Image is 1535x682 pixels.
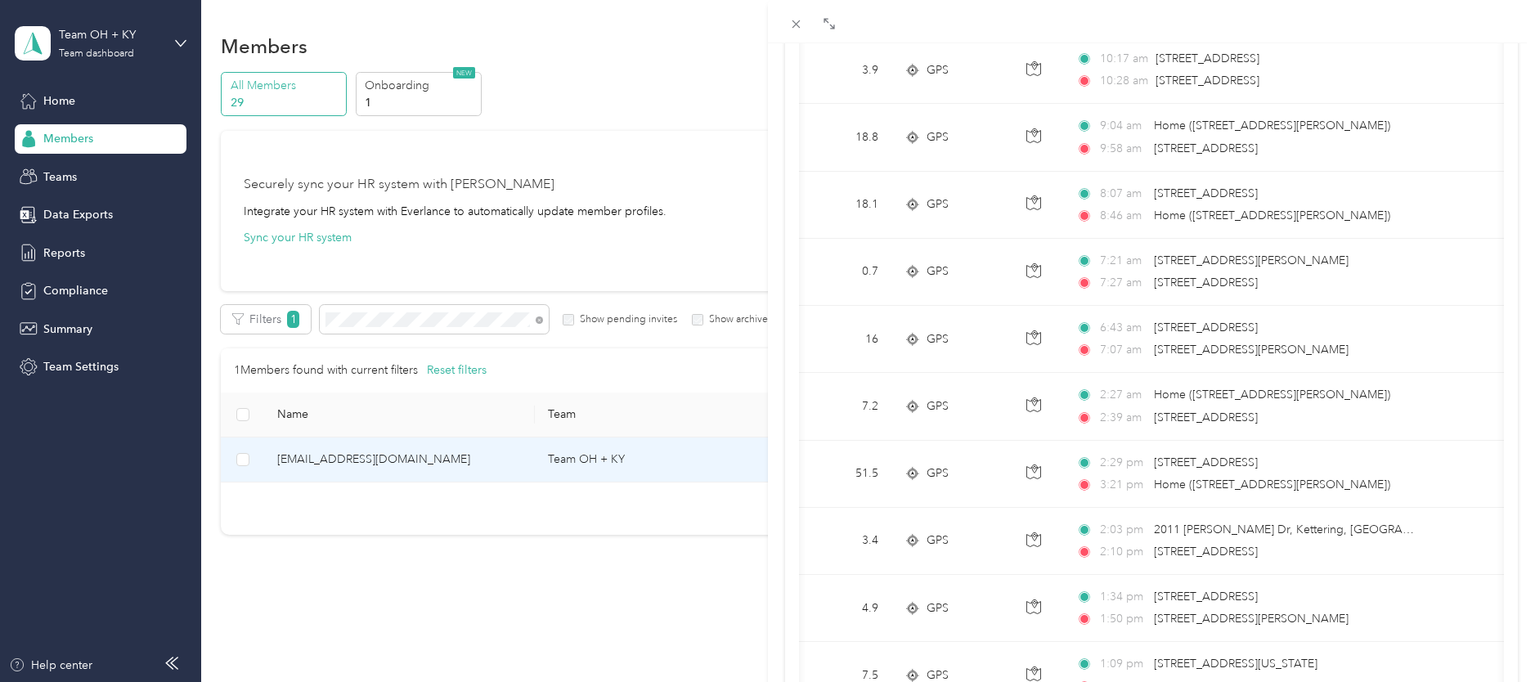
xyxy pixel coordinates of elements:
[927,397,949,415] span: GPS
[1100,409,1147,427] span: 2:39 am
[1154,455,1258,469] span: [STREET_ADDRESS]
[1100,386,1147,404] span: 2:27 am
[927,262,949,280] span: GPS
[783,441,891,508] td: 51.5
[1100,610,1147,628] span: 1:50 pm
[1100,454,1147,472] span: 2:29 pm
[1100,521,1147,539] span: 2:03 pm
[1154,388,1390,402] span: Home ([STREET_ADDRESS][PERSON_NAME])
[783,172,891,239] td: 18.1
[1100,207,1147,225] span: 8:46 am
[927,599,949,617] span: GPS
[783,575,891,642] td: 4.9
[1100,655,1147,673] span: 1:09 pm
[1443,590,1535,682] iframe: Everlance-gr Chat Button Frame
[1100,319,1147,337] span: 6:43 am
[1154,523,1468,536] span: 2011 [PERSON_NAME] Dr, Kettering, [GEOGRAPHIC_DATA]
[1154,411,1258,424] span: [STREET_ADDRESS]
[1100,476,1147,494] span: 3:21 pm
[1154,657,1317,671] span: [STREET_ADDRESS][US_STATE]
[783,37,891,104] td: 3.9
[1154,478,1390,491] span: Home ([STREET_ADDRESS][PERSON_NAME])
[1154,209,1390,222] span: Home ([STREET_ADDRESS][PERSON_NAME])
[1154,545,1258,559] span: [STREET_ADDRESS]
[1100,50,1148,68] span: 10:17 am
[927,330,949,348] span: GPS
[1100,185,1147,203] span: 8:07 am
[1100,252,1147,270] span: 7:21 am
[1100,274,1147,292] span: 7:27 am
[1154,186,1258,200] span: [STREET_ADDRESS]
[927,128,949,146] span: GPS
[927,532,949,550] span: GPS
[1154,119,1390,132] span: Home ([STREET_ADDRESS][PERSON_NAME])
[927,464,949,482] span: GPS
[1100,140,1147,158] span: 9:58 am
[1100,543,1147,561] span: 2:10 pm
[1156,52,1259,65] span: [STREET_ADDRESS]
[1100,117,1147,135] span: 9:04 am
[1100,588,1147,606] span: 1:34 pm
[1154,343,1349,357] span: [STREET_ADDRESS][PERSON_NAME]
[1154,254,1349,267] span: [STREET_ADDRESS][PERSON_NAME]
[1154,321,1258,334] span: [STREET_ADDRESS]
[1156,74,1259,87] span: [STREET_ADDRESS]
[783,508,891,575] td: 3.4
[1154,141,1258,155] span: [STREET_ADDRESS]
[1154,590,1258,603] span: [STREET_ADDRESS]
[783,373,891,440] td: 7.2
[783,239,891,306] td: 0.7
[927,195,949,213] span: GPS
[783,306,891,373] td: 16
[1100,341,1147,359] span: 7:07 am
[1154,612,1349,626] span: [STREET_ADDRESS][PERSON_NAME]
[927,61,949,79] span: GPS
[1154,276,1258,289] span: [STREET_ADDRESS]
[1100,72,1148,90] span: 10:28 am
[783,104,891,171] td: 18.8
